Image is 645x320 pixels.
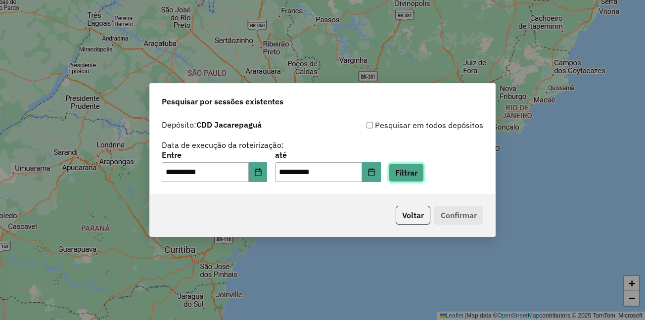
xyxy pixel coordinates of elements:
[275,149,380,161] label: até
[249,162,268,182] button: Choose Date
[162,95,283,107] span: Pesquisar por sessões existentes
[362,162,381,182] button: Choose Date
[162,119,262,131] label: Depósito:
[162,139,284,151] label: Data de execução da roteirização:
[396,206,430,225] button: Voltar
[162,149,267,161] label: Entre
[389,163,424,182] button: Filtrar
[322,119,483,131] div: Pesquisar em todos depósitos
[196,120,262,130] strong: CDD Jacarepaguá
